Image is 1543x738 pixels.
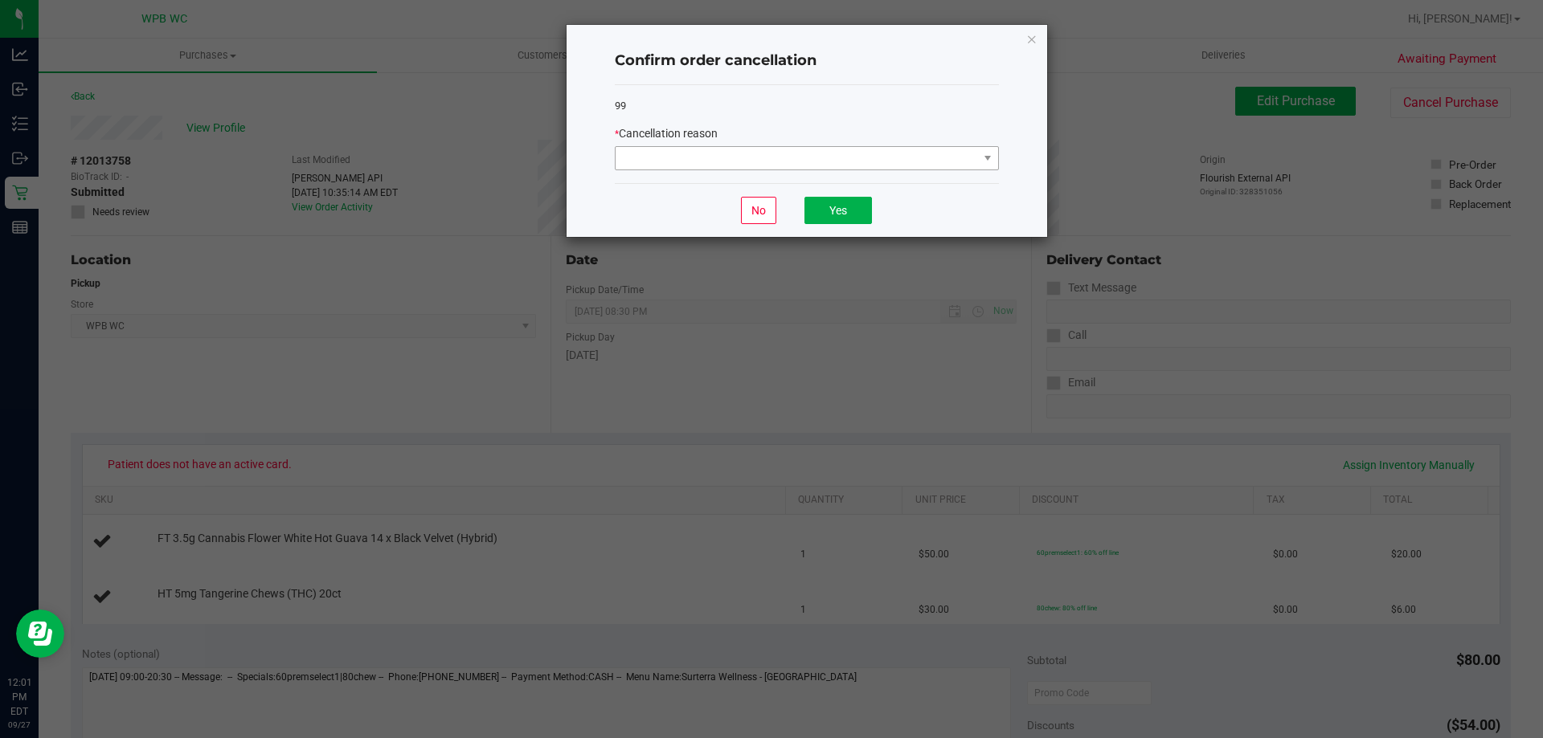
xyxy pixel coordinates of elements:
[615,100,626,112] span: 99
[619,127,718,140] span: Cancellation reason
[615,51,999,71] h4: Confirm order cancellation
[741,197,776,224] button: No
[804,197,872,224] button: Yes
[16,610,64,658] iframe: Resource center
[1026,29,1038,48] button: Close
